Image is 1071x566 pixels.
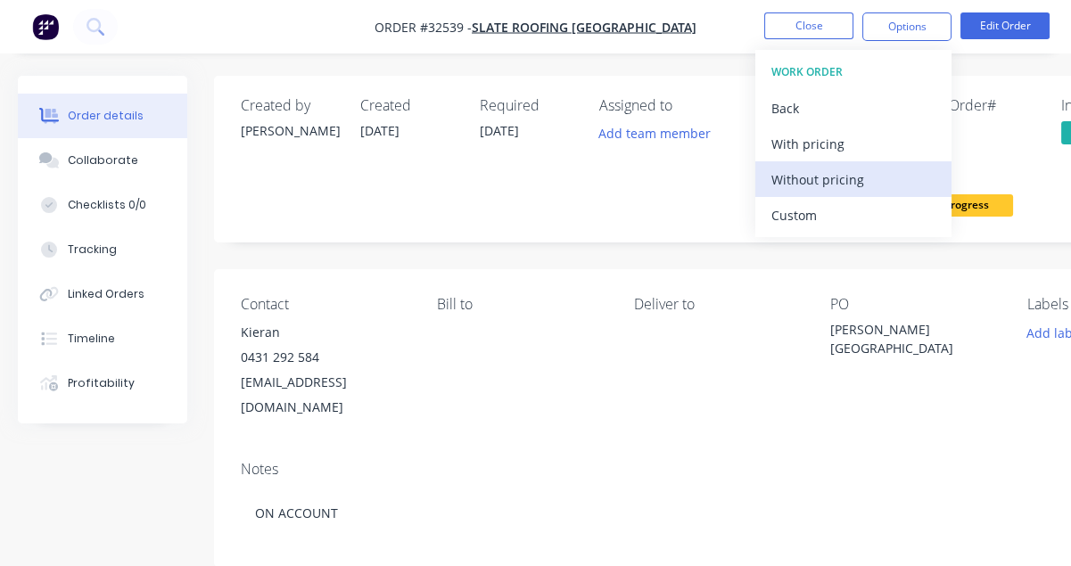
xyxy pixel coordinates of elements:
[360,122,400,139] span: [DATE]
[906,170,1040,187] div: Status
[375,19,472,36] span: Order #32539 -
[771,202,935,228] div: Custom
[18,94,187,138] button: Order details
[68,108,144,124] div: Order details
[241,370,408,420] div: [EMAIL_ADDRESS][DOMAIN_NAME]
[480,122,519,139] span: [DATE]
[68,197,146,213] div: Checklists 0/0
[906,194,1013,221] button: In Progress
[360,97,458,114] div: Created
[480,97,578,114] div: Required
[906,121,1040,140] div: 28054
[68,375,135,391] div: Profitability
[906,97,1040,114] div: MYOB Order #
[18,183,187,227] button: Checklists 0/0
[906,194,1013,217] span: In Progress
[241,296,408,313] div: Contact
[771,95,935,121] div: Back
[32,13,59,40] img: Factory
[771,61,935,84] div: WORK ORDER
[771,167,935,193] div: Without pricing
[599,121,721,145] button: Add team member
[830,320,998,357] div: [PERSON_NAME][GEOGRAPHIC_DATA]
[18,138,187,183] button: Collaborate
[771,131,935,157] div: With pricing
[68,286,144,302] div: Linked Orders
[241,320,408,420] div: Kieran0431 292 584[EMAIL_ADDRESS][DOMAIN_NAME]
[599,97,778,114] div: Assigned to
[241,320,408,345] div: Kieran
[764,12,853,39] button: Close
[472,19,696,36] a: SLATE ROOFING [GEOGRAPHIC_DATA]
[862,12,952,41] button: Options
[18,361,187,406] button: Profitability
[634,296,802,313] div: Deliver to
[437,296,605,313] div: Bill to
[241,97,339,114] div: Created by
[68,331,115,347] div: Timeline
[960,12,1050,39] button: Edit Order
[18,227,187,272] button: Tracking
[830,296,998,313] div: PO
[241,121,339,140] div: [PERSON_NAME]
[68,152,138,168] div: Collaborate
[18,316,187,361] button: Timeline
[18,272,187,316] button: Linked Orders
[68,242,117,258] div: Tracking
[241,345,408,370] div: 0431 292 584
[589,121,721,145] button: Add team member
